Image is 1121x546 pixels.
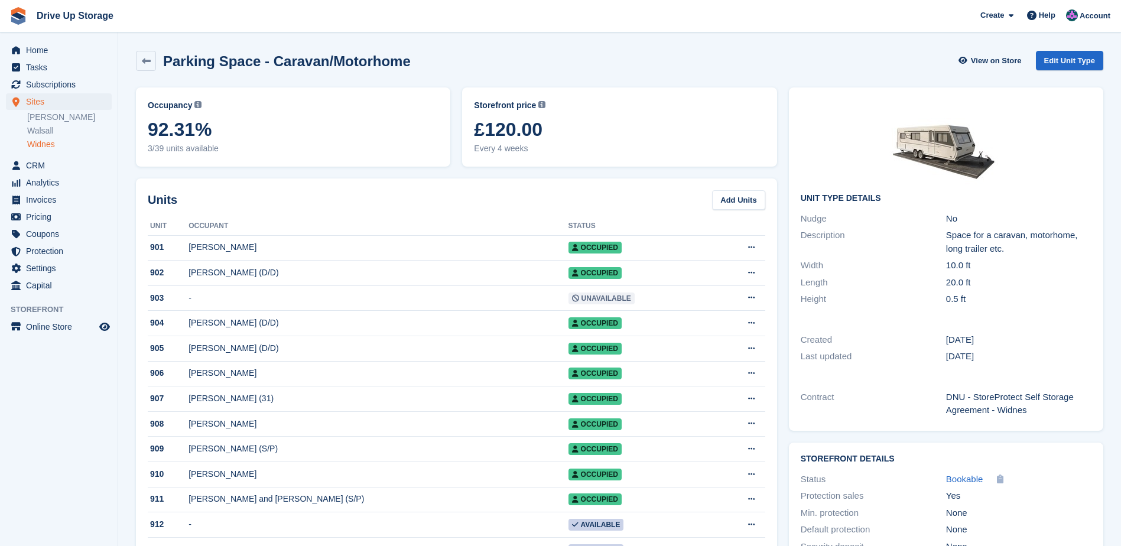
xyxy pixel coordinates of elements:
a: Bookable [946,473,983,486]
a: Add Units [712,190,765,210]
a: Widnes [27,139,112,150]
a: menu [6,226,112,242]
span: Analytics [26,174,97,191]
div: DNU - StoreProtect Self Storage Agreement - Widnes [946,391,1091,417]
span: Every 4 weeks [474,142,765,155]
img: icon-info-grey-7440780725fd019a000dd9b08b2336e03edf1995a4989e88bcd33f0948082b44.svg [538,101,545,108]
span: View on Store [971,55,1022,67]
span: Settings [26,260,97,277]
a: menu [6,318,112,335]
img: Andy [1066,9,1078,21]
span: Protection [26,243,97,259]
h2: Storefront Details [801,454,1091,464]
div: 902 [148,266,189,279]
div: Contract [801,391,946,417]
span: Occupied [568,443,622,455]
a: [PERSON_NAME] [27,112,112,123]
div: [PERSON_NAME] (D/D) [189,266,568,279]
span: 92.31% [148,119,438,140]
span: Coupons [26,226,97,242]
div: [PERSON_NAME] [189,468,568,480]
th: Unit [148,217,189,236]
div: [PERSON_NAME] (D/D) [189,342,568,355]
span: Unavailable [568,292,635,304]
span: £120.00 [474,119,765,140]
div: 908 [148,418,189,430]
div: Description [801,229,946,255]
div: 905 [148,342,189,355]
div: Height [801,292,946,306]
img: icon-info-grey-7440780725fd019a000dd9b08b2336e03edf1995a4989e88bcd33f0948082b44.svg [194,101,202,108]
img: widpark.jpg [870,99,1022,184]
div: 911 [148,493,189,505]
a: menu [6,76,112,93]
a: menu [6,42,112,58]
span: Home [26,42,97,58]
span: Online Store [26,318,97,335]
div: Space for a caravan, motorhome, long trailer etc. [946,229,1091,255]
div: [PERSON_NAME] [189,241,568,253]
span: Pricing [26,209,97,225]
div: No [946,212,1091,226]
span: Occupied [568,343,622,355]
div: [DATE] [946,333,1091,347]
a: menu [6,243,112,259]
div: 903 [148,292,189,304]
span: Bookable [946,474,983,484]
div: 912 [148,518,189,531]
span: Storefront [11,304,118,316]
div: 10.0 ft [946,259,1091,272]
div: Last updated [801,350,946,363]
div: Nudge [801,212,946,226]
span: Subscriptions [26,76,97,93]
span: Create [980,9,1004,21]
a: menu [6,277,112,294]
div: Min. protection [801,506,946,520]
div: Length [801,276,946,290]
td: - [189,285,568,311]
h2: Unit Type details [801,194,1091,203]
div: Default protection [801,523,946,537]
img: stora-icon-8386f47178a22dfd0bd8f6a31ec36ba5ce8667c1dd55bd0f319d3a0aa187defe.svg [9,7,27,25]
div: 907 [148,392,189,405]
div: Status [801,473,946,486]
span: Invoices [26,191,97,208]
div: [DATE] [946,350,1091,363]
div: [PERSON_NAME] and [PERSON_NAME] (S/P) [189,493,568,505]
a: menu [6,157,112,174]
div: [PERSON_NAME] [189,367,568,379]
span: Storefront price [474,99,536,112]
a: Walsall [27,125,112,136]
div: [PERSON_NAME] (31) [189,392,568,405]
a: Preview store [98,320,112,334]
td: - [189,512,568,538]
div: Yes [946,489,1091,503]
div: None [946,523,1091,537]
span: Available [568,519,624,531]
a: menu [6,209,112,225]
span: Occupied [568,469,622,480]
div: Protection sales [801,489,946,503]
th: Occupant [189,217,568,236]
span: CRM [26,157,97,174]
span: Occupied [568,317,622,329]
div: [PERSON_NAME] [189,418,568,430]
div: 906 [148,367,189,379]
a: menu [6,191,112,208]
span: Occupied [568,267,622,279]
div: None [946,506,1091,520]
div: 909 [148,443,189,455]
a: menu [6,174,112,191]
span: Occupied [568,242,622,253]
a: Edit Unit Type [1036,51,1103,70]
span: Capital [26,277,97,294]
a: menu [6,260,112,277]
div: 20.0 ft [946,276,1091,290]
h2: Units [148,191,177,209]
div: 904 [148,317,189,329]
div: 901 [148,241,189,253]
a: menu [6,59,112,76]
div: 910 [148,468,189,480]
span: Occupancy [148,99,192,112]
span: Occupied [568,418,622,430]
